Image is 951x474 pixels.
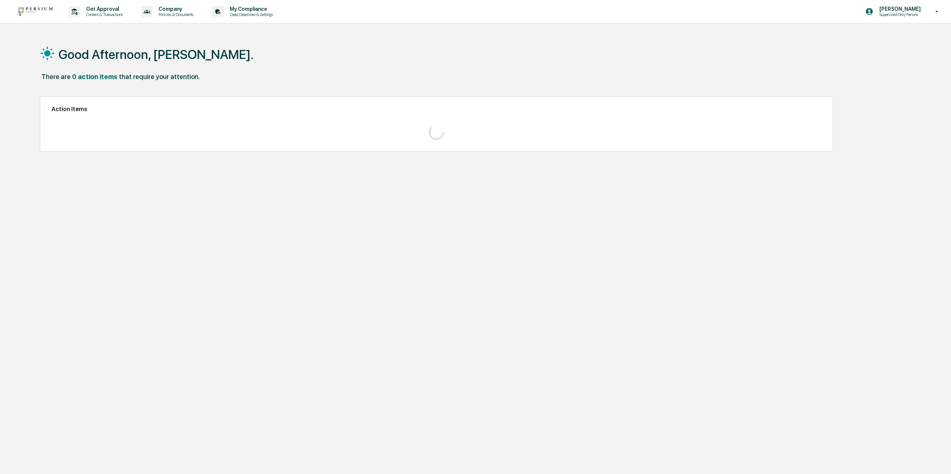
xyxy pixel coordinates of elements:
p: Content & Transactions [80,12,126,17]
p: Supervised Only Persons [873,12,925,17]
p: [PERSON_NAME] [873,6,925,12]
img: logo [18,7,54,16]
p: Company [153,6,197,12]
p: Get Approval [80,6,126,12]
h1: Good Afternoon, [PERSON_NAME]. [59,47,254,62]
p: My Compliance [224,6,277,12]
div: that require your attention. [119,73,200,81]
div: 0 action items [72,73,117,81]
p: Policies & Documents [153,12,197,17]
div: There are [41,73,70,81]
p: Data, Deadlines & Settings [224,12,277,17]
h2: Action Items [51,106,822,113]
